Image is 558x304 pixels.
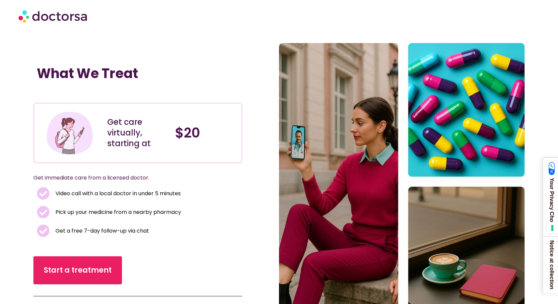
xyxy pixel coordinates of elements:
p: Get immediate care from a licensed doctor. [33,173,226,183]
a: Start a treatment [33,256,122,284]
h1: What We Treat [37,65,239,81]
h4: $20 [175,125,237,141]
span: Get a free 7-day follow-up via chat [54,226,149,236]
img: Illustration depicting a young woman in a casual outfit, engaged with her smartphone. She has a p... [45,108,95,158]
span: Video call with a local doctor in under 5 minutes [54,189,181,198]
span: Start a treatment [44,265,112,276]
span: Pick up your medicine from a nearby pharmacy [54,208,181,217]
iframe: Customer reviews powered by Trustpilot [37,88,137,96]
div: Get care virtually, starting at [107,117,169,149]
button: Your consent preferences for tracking technologies [547,222,558,234]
